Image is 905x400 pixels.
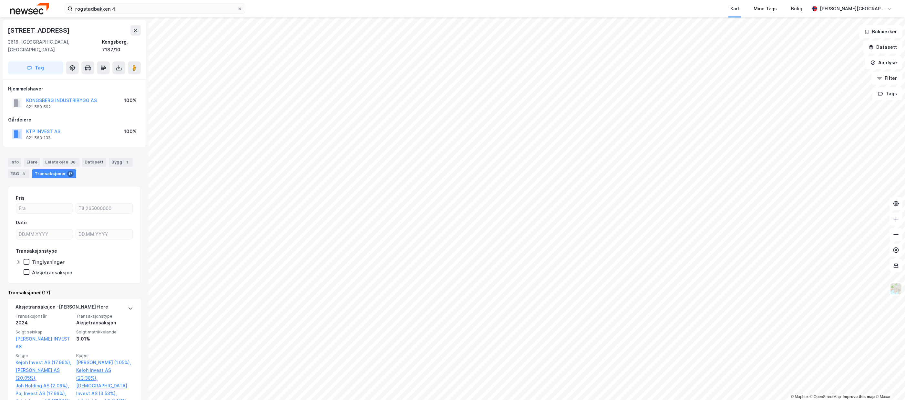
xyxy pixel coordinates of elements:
a: Improve this map [843,395,875,399]
button: Tag [8,61,63,74]
button: Tags [872,87,902,100]
input: Til 265000000 [76,204,132,213]
div: Transaksjonstype [16,247,57,255]
div: Gårdeiere [8,116,140,124]
img: newsec-logo.f6e21ccffca1b3a03d2d.png [10,3,49,14]
a: [PERSON_NAME] (1.05%), [76,359,133,366]
button: Bokmerker [859,25,902,38]
div: 3 [20,171,27,177]
div: Hjemmelshaver [8,85,140,93]
div: 100% [124,97,137,104]
a: [PERSON_NAME] AS (20.05%), [15,366,72,382]
div: Aksjetransaksjon [76,319,133,327]
div: 2024 [15,319,72,327]
div: [STREET_ADDRESS] [8,25,71,36]
div: Pris [16,194,25,202]
div: 3.01% [76,335,133,343]
input: DD.MM.YYYY [76,229,132,239]
img: Z [890,283,902,295]
span: Kjøper [76,353,133,358]
div: 821 563 232 [26,135,50,141]
a: Mapbox [791,395,808,399]
div: Eiere [24,158,40,167]
div: Leietakere [43,158,79,167]
div: Aksjetransaksjon [32,269,72,276]
button: Datasett [863,41,902,54]
iframe: Chat Widget [873,369,905,400]
div: Kontrollprogram for chat [873,369,905,400]
a: Joh Holding AS (2.06%), [15,382,72,390]
a: OpenStreetMap [810,395,841,399]
div: Tinglysninger [32,259,65,265]
div: Bolig [791,5,802,13]
div: [PERSON_NAME][GEOGRAPHIC_DATA] [820,5,884,13]
a: [PERSON_NAME] INVEST AS [15,336,70,349]
input: Fra [16,204,73,213]
a: Kejoh Invest AS (17.96%), [15,359,72,366]
div: 17 [67,171,74,177]
div: Datasett [82,158,106,167]
span: Transaksjonsår [15,313,72,319]
div: 36 [69,159,77,165]
div: 1 [124,159,130,165]
div: Aksjetransaksjon - [PERSON_NAME] flere [15,303,108,313]
span: Transaksjonstype [76,313,133,319]
div: ESG [8,169,29,178]
button: Analyse [865,56,902,69]
div: 921 580 592 [26,104,51,110]
div: Info [8,158,21,167]
button: Filter [871,72,902,85]
span: Solgt matrikkelandel [76,329,133,335]
span: Selger [15,353,72,358]
div: Mine Tags [754,5,777,13]
a: Poj Invest AS (17.96%), [15,390,72,397]
div: 100% [124,128,137,135]
div: 3616, [GEOGRAPHIC_DATA], [GEOGRAPHIC_DATA] [8,38,102,54]
span: Solgt selskap [15,329,72,335]
input: Søk på adresse, matrikkel, gårdeiere, leietakere eller personer [73,4,237,14]
a: Kejoh Invest AS (23.38%), [76,366,133,382]
a: [DEMOGRAPHIC_DATA] Invest AS (3.53%), [76,382,133,397]
div: Kongsberg, 7187/10 [102,38,141,54]
div: Bygg [109,158,133,167]
div: Dato [16,219,27,226]
input: DD.MM.YYYY [16,229,73,239]
div: Transaksjoner [32,169,76,178]
div: Transaksjoner (17) [8,289,141,297]
div: Kart [730,5,739,13]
